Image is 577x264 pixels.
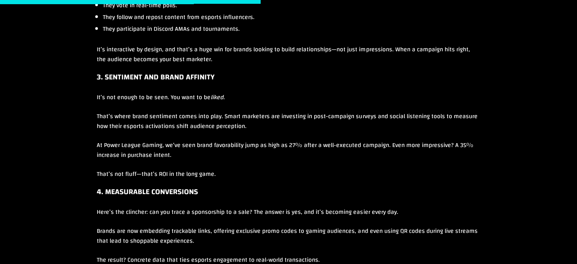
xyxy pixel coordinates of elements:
li: They vote in real-time polls. [103,0,480,10]
li: They follow and repost content from esports influencers. [103,12,480,22]
p: That’s where brand sentiment comes into play. Smart marketers are investing in post-campaign surv... [97,111,480,140]
h3: 4. Measurable Conversions [97,188,480,207]
li: They participate in Discord AMAs and tournaments. [103,24,480,34]
iframe: Chat Widget [539,228,577,264]
h3: 3. Sentiment and Brand Affinity [97,73,480,92]
p: At Power League Gaming, we’ve seen brand favorability jump as high as 27% after a well-executed c... [97,140,480,169]
p: Brands are now embedding trackable links, offering exclusive promo codes to gaming audiences, and... [97,226,480,255]
p: It’s not enough to be seen. You want to be . [97,92,480,111]
em: liked [211,92,223,103]
p: Here’s the clincher: can you trace a sponsorship to a sale? The answer is yes, and it’s becoming ... [97,207,480,226]
p: That’s not fluff—that’s ROI in the long game. [97,169,480,188]
p: It’s interactive by design, and that’s a huge win for brands looking to build relationships—not j... [97,44,480,73]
